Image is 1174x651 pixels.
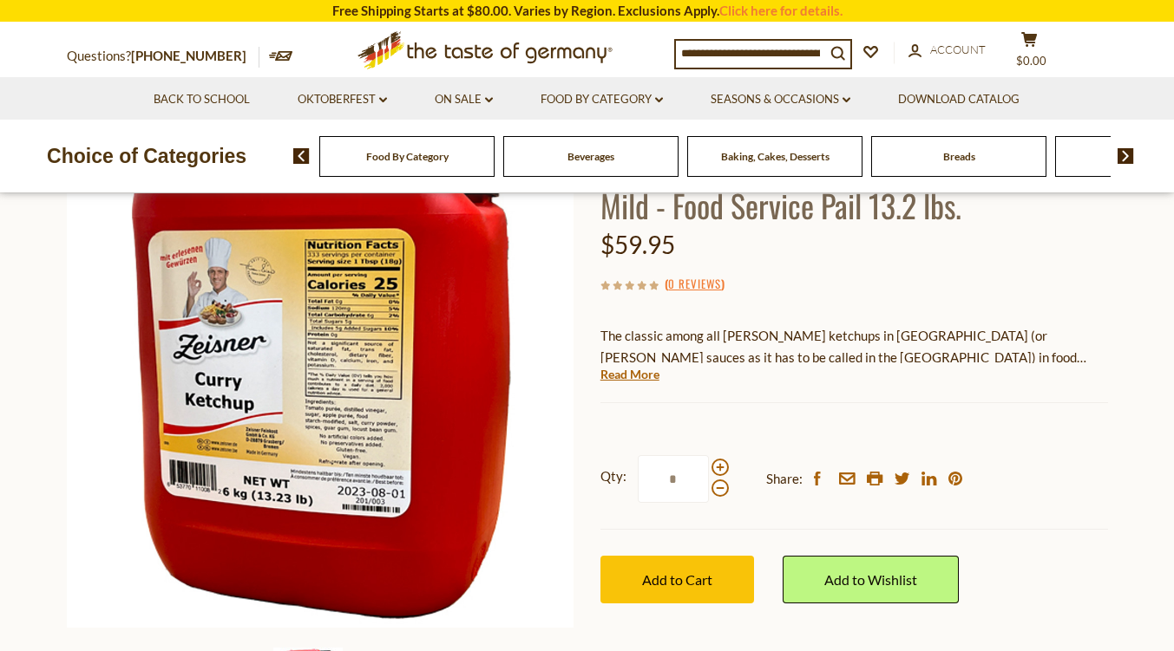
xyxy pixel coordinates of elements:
[930,42,986,56] span: Account
[293,148,310,164] img: previous arrow
[943,150,975,163] a: Breads
[600,366,659,383] a: Read More
[67,120,574,628] img: Zeisner German "Curry Ketchup," Mild - Food Service Pail 13.2 lbs.
[668,275,721,294] a: 0 Reviews
[600,465,626,487] strong: Qty:
[719,3,843,18] a: Click here for details.
[783,556,959,603] a: Add to Wishlist
[721,150,830,163] a: Baking, Cakes, Desserts
[908,41,986,60] a: Account
[600,230,675,259] span: $59.95
[600,146,1108,225] h1: Zeisner German "[PERSON_NAME] Ketchup," Mild - Food Service Pail 13.2 lbs.
[298,90,387,109] a: Oktoberfest
[1004,31,1056,75] button: $0.00
[131,48,246,63] a: [PHONE_NUMBER]
[67,45,259,68] p: Questions?
[1016,54,1046,68] span: $0.00
[898,90,1020,109] a: Download Catalog
[567,150,614,163] a: Beverages
[541,90,663,109] a: Food By Category
[665,275,725,292] span: ( )
[1118,148,1134,164] img: next arrow
[711,90,850,109] a: Seasons & Occasions
[600,556,754,603] button: Add to Cart
[154,90,250,109] a: Back to School
[435,90,493,109] a: On Sale
[600,325,1108,368] p: The classic among all [PERSON_NAME] ketchups in [GEOGRAPHIC_DATA] (or [PERSON_NAME] sauces as it ...
[638,455,709,503] input: Qty:
[766,468,803,490] span: Share:
[642,571,712,588] span: Add to Cart
[366,150,449,163] a: Food By Category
